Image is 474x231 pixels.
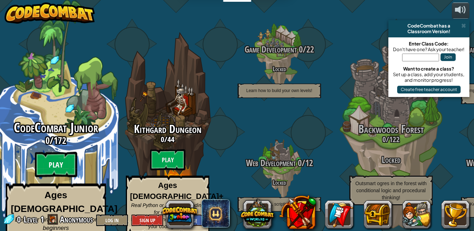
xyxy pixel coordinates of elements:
div: Classroom Version! [391,29,467,34]
span: Learn how to build your own levels! [246,88,312,93]
strong: Ages [DEMOGRAPHIC_DATA] [11,190,118,214]
div: Set up a class, add your students, and monitor progress! [392,72,466,83]
button: Log In [96,214,128,226]
span: Anonymous [60,214,93,225]
span: Backwoods Forest [358,121,424,136]
span: 0 [296,157,302,169]
strong: Ages [DEMOGRAPHIC_DATA]+ [130,181,223,201]
button: Adjust volume [452,2,469,19]
img: CodeCombat - Learn how to code by playing a game [5,2,95,24]
div: Enter Class Code: [392,41,466,47]
btn: Play [150,149,185,170]
button: Join [441,53,456,61]
span: Real Python or JavaScript coding for everyone [131,202,204,215]
h3: Locked [335,155,447,165]
span: Game Development [245,43,297,55]
span: 0 [161,134,164,145]
div: Want to create a class? [392,66,466,72]
span: Level [24,214,38,225]
span: CodeCombat Junior [14,118,98,137]
span: Web Development [246,157,296,169]
h3: / [223,45,335,54]
h3: / [335,135,447,144]
h3: / [223,158,335,168]
span: Kithgard Dungeon [134,121,202,136]
span: 1 [40,214,44,225]
button: Sign Up [131,214,163,226]
h4: Locked [223,179,335,186]
span: 172 [54,134,66,147]
span: 0 [17,214,23,225]
span: 0 [45,134,50,147]
h4: Locked [223,66,335,72]
span: 22 [306,43,314,55]
span: 44 [167,134,174,145]
span: 12 [305,157,313,169]
h3: / [112,135,223,144]
span: 0 [382,134,386,145]
div: CodeCombat has a [391,23,467,29]
span: 0 [297,43,303,55]
span: 122 [389,134,400,145]
div: Don't have one? Ask your teacher! [392,47,466,52]
span: Outsmart ogres in the forest with conditional logic and procedural thinking! [355,181,426,200]
button: Create free teacher account [397,86,461,93]
btn: Play [35,152,77,177]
